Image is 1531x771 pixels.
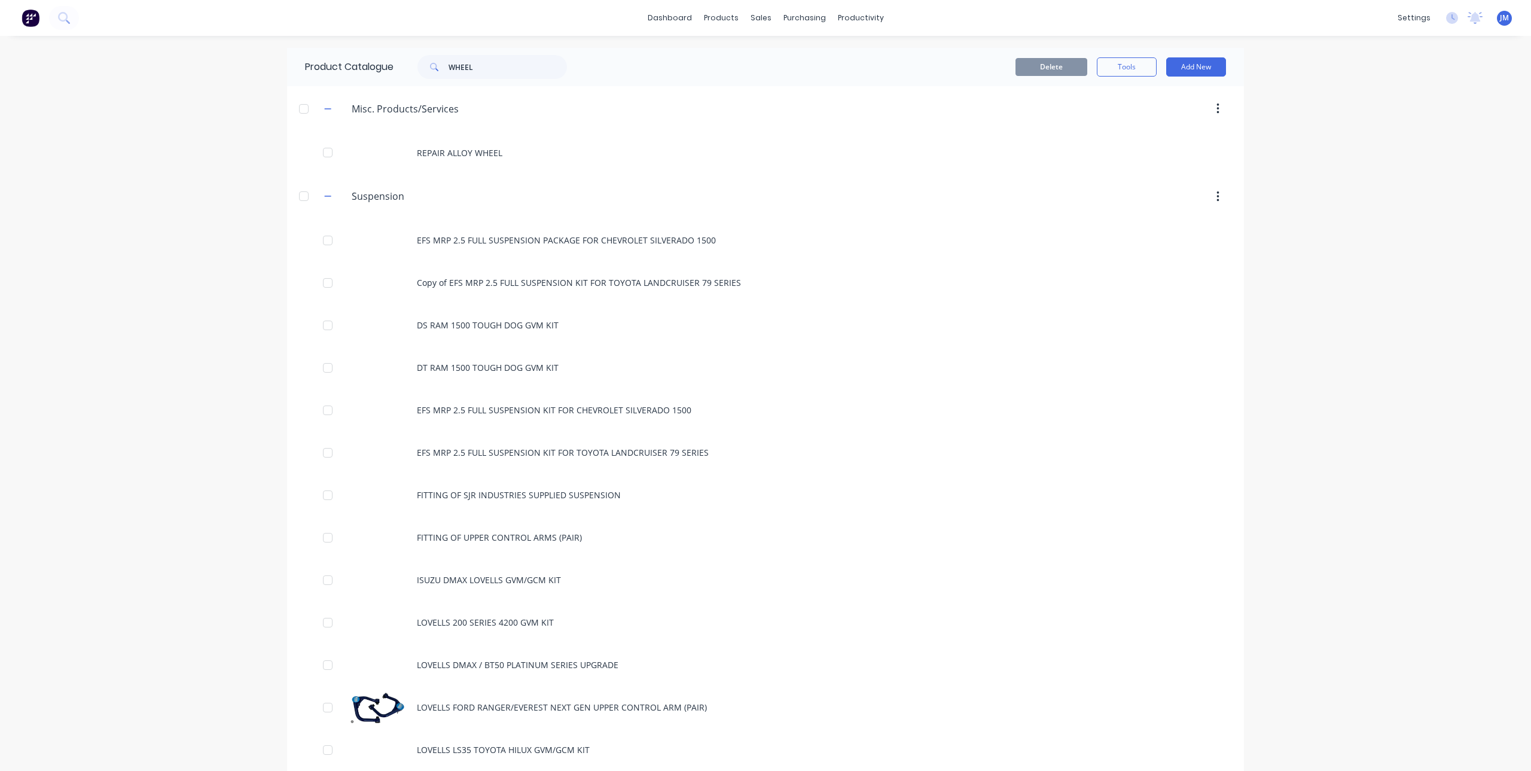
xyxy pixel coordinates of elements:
div: products [698,9,745,27]
div: settings [1392,9,1437,27]
div: FITTING OF UPPER CONTROL ARMS (PAIR) [287,516,1244,559]
div: REPAIR ALLOY WHEEL [287,132,1244,174]
div: LOVELLS LS35 TOYOTA HILUX GVM/GCM KIT [287,729,1244,771]
div: EFS MRP 2.5 FULL SUSPENSION PACKAGE FOR CHEVROLET SILVERADO 1500 [287,219,1244,261]
div: DT RAM 1500 TOUGH DOG GVM KIT [287,346,1244,389]
div: EFS MRP 2.5 FULL SUSPENSION KIT FOR TOYOTA LANDCRUISER 79 SERIES [287,431,1244,474]
a: dashboard [642,9,698,27]
div: productivity [832,9,890,27]
img: Factory [22,9,39,27]
div: LOVELLS 200 SERIES 4200 GVM KIT [287,601,1244,644]
div: Product Catalogue [287,48,394,86]
div: sales [745,9,777,27]
span: JM [1500,13,1509,23]
div: ISUZU DMAX LOVELLS GVM/GCM KIT [287,559,1244,601]
input: Enter category name [352,189,493,203]
input: Search... [449,55,567,79]
div: EFS MRP 2.5 FULL SUSPENSION KIT FOR CHEVROLET SILVERADO 1500 [287,389,1244,431]
div: LOVELLS FORD RANGER/EVEREST NEXT GEN UPPER CONTROL ARM (PAIR)LOVELLS FORD RANGER/EVEREST NEXT GEN... [287,686,1244,729]
button: Delete [1015,58,1087,76]
input: Enter category name [352,102,493,116]
div: Copy of EFS MRP 2.5 FULL SUSPENSION KIT FOR TOYOTA LANDCRUISER 79 SERIES [287,261,1244,304]
button: Tools [1097,57,1157,77]
div: FITTING OF SJR INDUSTRIES SUPPLIED SUSPENSION [287,474,1244,516]
div: DS RAM 1500 TOUGH DOG GVM KIT [287,304,1244,346]
div: purchasing [777,9,832,27]
button: Add New [1166,57,1226,77]
div: LOVELLS DMAX / BT50 PLATINUM SERIES UPGRADE [287,644,1244,686]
